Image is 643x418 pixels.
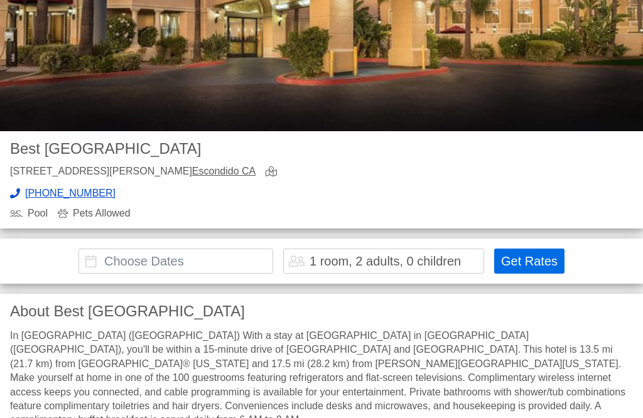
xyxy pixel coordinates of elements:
a: Escondido CA [192,166,256,176]
h3: About Best [GEOGRAPHIC_DATA] [10,304,633,319]
div: 1 room, 2 adults, 0 children [310,255,461,267]
button: Get Rates [494,249,565,274]
div: [STREET_ADDRESS][PERSON_NAME] [10,166,256,178]
div: Pets Allowed [58,208,131,218]
div: Pool [10,208,48,218]
a: view map [266,166,282,178]
span: [PHONE_NUMBER] [25,188,116,198]
h2: Best [GEOGRAPHIC_DATA] [10,141,311,156]
input: Choose Dates [78,249,273,274]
